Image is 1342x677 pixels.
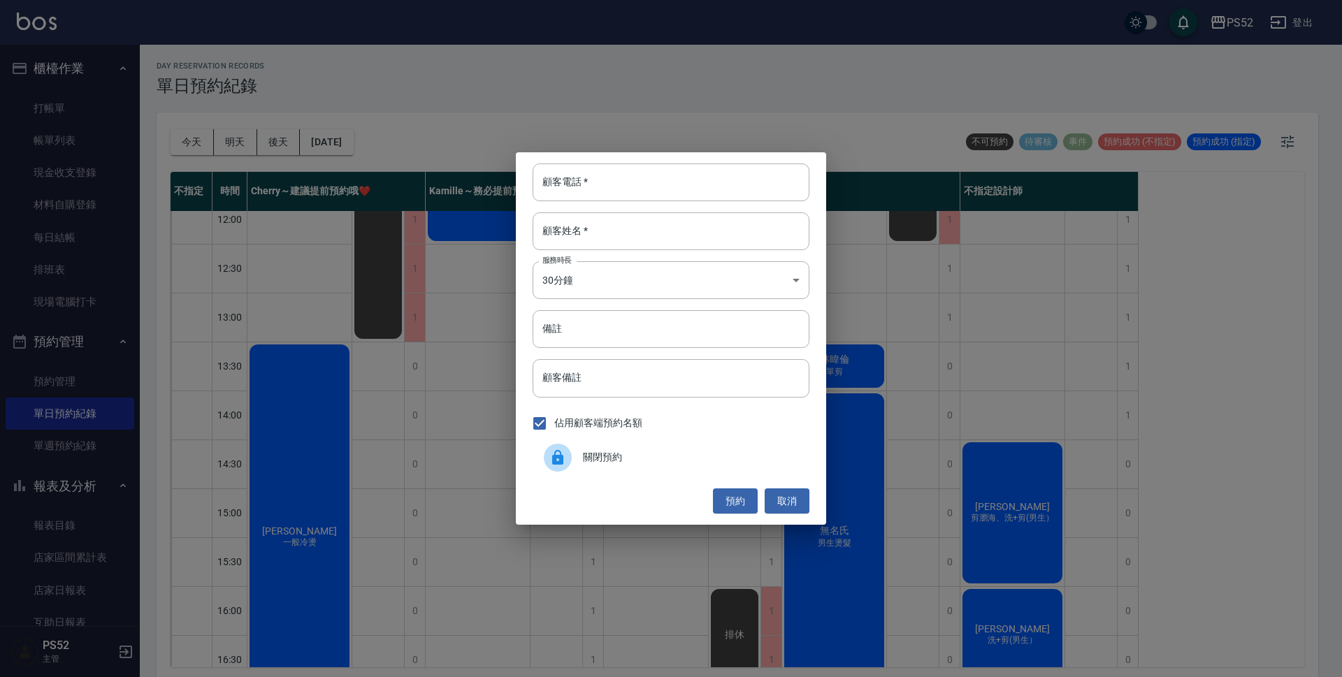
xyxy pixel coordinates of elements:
button: 預約 [713,488,758,514]
span: 佔用顧客端預約名額 [554,416,642,430]
button: 取消 [765,488,809,514]
label: 服務時長 [542,255,572,265]
div: 關閉預約 [533,438,809,477]
span: 關閉預約 [583,450,798,465]
div: 30分鐘 [533,261,809,299]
